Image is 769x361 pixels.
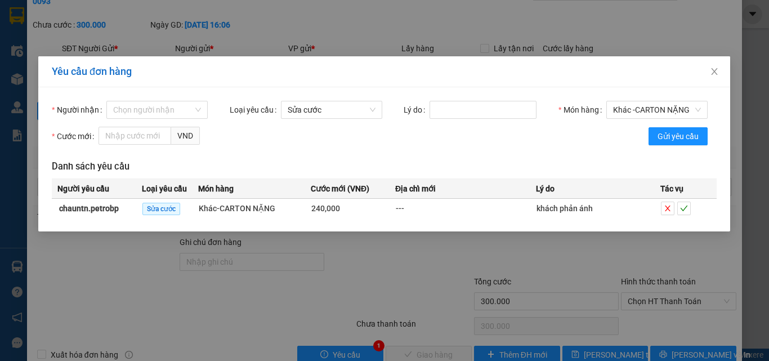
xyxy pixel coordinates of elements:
[661,182,684,195] span: Tác vụ
[52,65,717,78] div: Yêu cầu đơn hàng
[52,159,717,174] h3: Danh sách yêu cầu
[710,67,719,76] span: close
[558,101,606,119] label: Món hàng
[536,182,555,195] span: Lý do
[662,204,674,212] span: close
[114,101,194,118] input: Người nhận
[288,101,375,118] span: Sửa cước
[230,101,281,119] label: Loại yêu cầu
[59,204,119,213] strong: chauntn.petrobp
[699,56,731,88] button: Close
[395,182,436,195] span: Địa chỉ mới
[199,204,275,213] span: Khác
[396,204,404,213] span: ---
[633,105,690,114] span: - CARTON NẶNG
[678,204,691,212] span: check
[311,182,369,195] span: Cước mới (VNĐ)
[198,182,234,195] span: Món hàng
[430,101,537,119] input: Lý do
[172,127,200,145] span: VND
[142,182,187,195] span: Loại yêu cầu
[614,101,701,118] span: Khác
[661,202,675,215] button: close
[678,202,691,215] button: check
[52,127,99,145] label: Cước mới
[99,127,172,145] input: Cước mới
[404,101,430,119] label: Lý do
[57,182,109,195] span: Người yêu cầu
[311,204,340,213] span: 240,000
[217,204,275,213] span: - CARTON NẶNG
[52,101,106,119] label: Người nhận
[658,130,699,142] span: Gửi yêu cầu
[536,204,593,213] span: khách phản ánh
[142,203,180,215] span: Sửa cước
[649,127,708,145] button: Gửi yêu cầu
